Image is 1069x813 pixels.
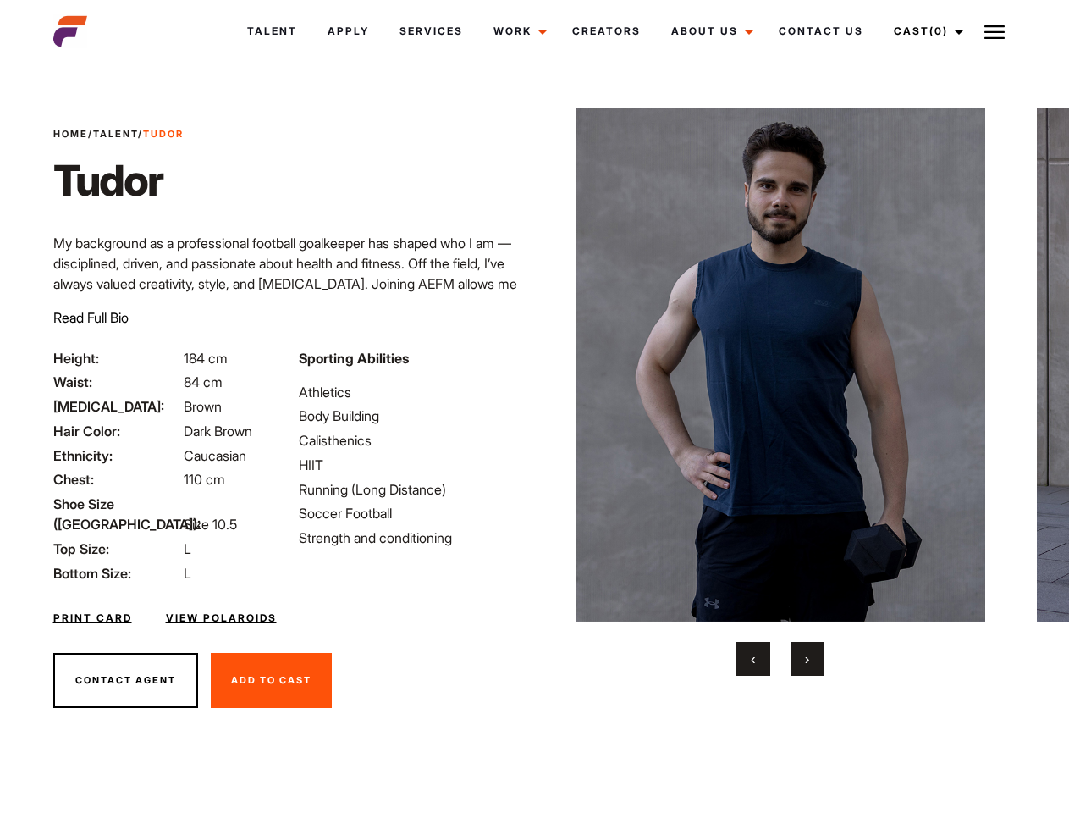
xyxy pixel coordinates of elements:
[53,128,88,140] a: Home
[53,469,180,489] span: Chest:
[53,563,180,583] span: Bottom Size:
[53,309,129,326] span: Read Full Bio
[557,8,656,54] a: Creators
[184,516,237,533] span: Size 10.5
[184,423,252,440] span: Dark Brown
[805,650,809,667] span: Next
[53,155,184,206] h1: Tudor
[53,127,184,141] span: / /
[53,396,180,417] span: [MEDICAL_DATA]:
[879,8,973,54] a: Cast(0)
[299,430,524,451] li: Calisthenics
[53,233,525,335] p: My background as a professional football goalkeeper has shaped who I am — disciplined, driven, an...
[984,22,1005,42] img: Burger icon
[53,494,180,534] span: Shoe Size ([GEOGRAPHIC_DATA]):
[184,350,228,367] span: 184 cm
[53,611,132,626] a: Print Card
[184,447,246,464] span: Caucasian
[299,503,524,523] li: Soccer Football
[299,406,524,426] li: Body Building
[231,674,311,686] span: Add To Cast
[656,8,763,54] a: About Us
[184,565,191,582] span: L
[299,528,524,548] li: Strength and conditioning
[763,8,879,54] a: Contact Us
[232,8,312,54] a: Talent
[53,372,180,392] span: Waist:
[53,14,87,48] img: cropped-aefm-brand-fav-22-square.png
[184,373,223,390] span: 84 cm
[53,445,180,466] span: Ethnicity:
[53,348,180,368] span: Height:
[751,650,755,667] span: Previous
[53,421,180,441] span: Hair Color:
[53,307,129,328] button: Read Full Bio
[384,8,478,54] a: Services
[299,350,409,367] strong: Sporting Abilities
[929,25,948,37] span: (0)
[53,653,198,709] button: Contact Agent
[143,128,184,140] strong: Tudor
[299,479,524,500] li: Running (Long Distance)
[93,128,138,140] a: Talent
[478,8,557,54] a: Work
[184,398,222,415] span: Brown
[53,539,180,559] span: Top Size:
[166,611,277,626] a: View Polaroids
[312,8,384,54] a: Apply
[299,455,524,475] li: HIIT
[184,471,225,488] span: 110 cm
[184,540,191,557] span: L
[211,653,332,709] button: Add To Cast
[299,382,524,402] li: Athletics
